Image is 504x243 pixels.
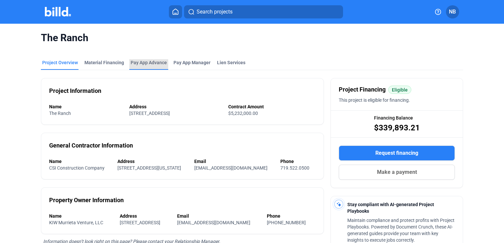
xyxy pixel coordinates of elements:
[49,196,124,205] div: Property Owner Information
[49,111,71,116] span: The Ranch
[347,218,455,243] span: Maintain compliance and protect profits with Project Playbooks. Powered by Document Crunch, these...
[347,202,434,214] span: Stay compliant with AI-generated Project Playbooks
[339,165,455,180] button: Make a payment
[117,165,181,171] span: [STREET_ADDRESS][US_STATE]
[388,86,411,94] mat-chip: Eligible
[84,59,124,66] div: Material Financing
[49,141,133,150] div: General Contractor Information
[49,158,111,165] div: Name
[228,111,258,116] span: $5,232,000.00
[267,220,306,225] span: [PHONE_NUMBER]
[177,213,260,219] div: Email
[194,158,274,165] div: Email
[42,59,78,66] div: Project Overview
[339,146,455,161] button: Request financing
[197,8,233,16] span: Search projects
[446,5,459,18] button: NB
[49,86,101,95] div: Project Information
[49,165,105,171] span: CSI Construction Company
[217,59,245,66] div: Lien Services
[173,59,210,66] span: Pay App Manager
[449,8,456,16] span: NB
[280,165,309,171] span: 719.522.0500
[49,220,103,225] span: KIW Murrieta Venture, LLC
[177,220,250,225] span: [EMAIL_ADDRESS][DOMAIN_NAME]
[45,7,71,16] img: Billd Company Logo
[129,103,222,110] div: Address
[49,213,113,219] div: Name
[120,213,170,219] div: Address
[41,32,463,44] span: The Ranch
[280,158,316,165] div: Phone
[228,103,316,110] div: Contract Amount
[131,59,167,66] div: Pay App Advance
[129,111,170,116] span: [STREET_ADDRESS]
[375,149,418,157] span: Request financing
[120,220,160,225] span: [STREET_ADDRESS]
[339,85,386,94] span: Project Financing
[49,103,123,110] div: Name
[117,158,187,165] div: Address
[374,115,413,121] span: Financing Balance
[374,122,420,133] span: $339,893.21
[339,97,410,103] span: This project is eligible for financing.
[377,168,417,176] span: Make a payment
[267,213,316,219] div: Phone
[194,165,268,171] span: [EMAIL_ADDRESS][DOMAIN_NAME]
[184,5,343,18] button: Search projects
